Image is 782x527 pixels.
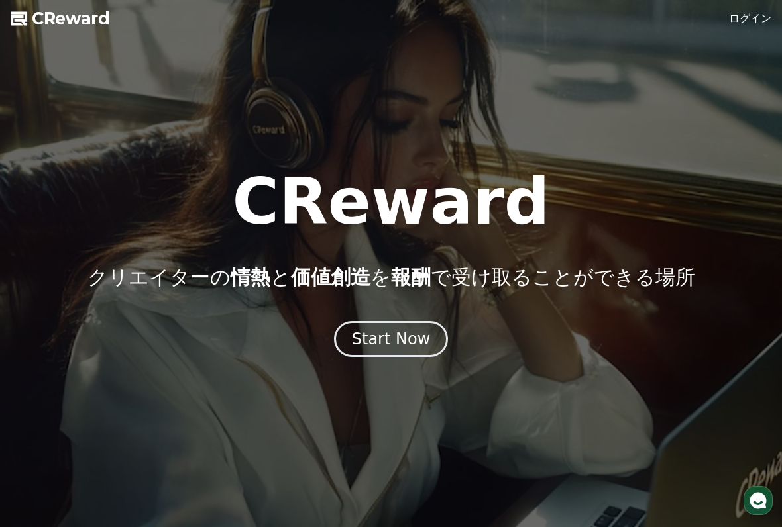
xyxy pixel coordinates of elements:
[32,8,110,29] span: CReward
[87,265,695,289] p: クリエイターの と を で受け取ることができる場所
[729,11,771,26] a: ログイン
[291,265,370,289] span: 価値創造
[334,321,449,357] button: Start Now
[334,334,449,347] a: Start Now
[11,8,110,29] a: CReward
[232,170,549,234] h1: CReward
[352,328,431,350] div: Start Now
[391,265,431,289] span: 報酬
[231,265,270,289] span: 情熱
